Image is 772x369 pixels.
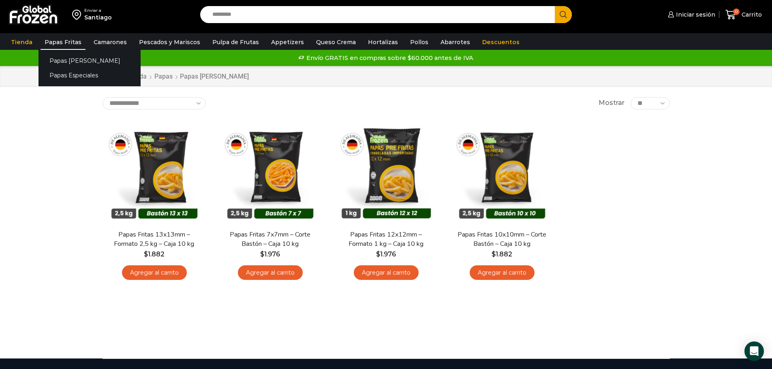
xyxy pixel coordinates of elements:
[103,72,249,81] nav: Breadcrumb
[107,230,201,249] a: Papas Fritas 13x13mm – Formato 2,5 kg – Caja 10 kg
[492,250,512,258] bdi: 1.882
[38,53,141,68] a: Papas [PERSON_NAME]
[144,250,165,258] bdi: 1.882
[267,34,308,50] a: Appetizers
[364,34,402,50] a: Hortalizas
[135,34,204,50] a: Pescados y Mariscos
[436,34,474,50] a: Abarrotes
[723,5,764,24] a: 0 Carrito
[674,11,715,19] span: Iniciar sesión
[376,250,396,258] bdi: 1.976
[492,250,496,258] span: $
[122,265,187,280] a: Agregar al carrito: “Papas Fritas 13x13mm - Formato 2,5 kg - Caja 10 kg”
[478,34,524,50] a: Descuentos
[733,9,740,15] span: 0
[740,11,762,19] span: Carrito
[90,34,131,50] a: Camarones
[339,230,432,249] a: Papas Fritas 12x12mm – Formato 1 kg – Caja 10 kg
[38,68,141,83] a: Papas Especiales
[208,34,263,50] a: Pulpa de Frutas
[144,250,148,258] span: $
[154,72,173,81] a: Papas
[376,250,380,258] span: $
[470,265,535,280] a: Agregar al carrito: “Papas Fritas 10x10mm - Corte Bastón - Caja 10 kg”
[238,265,303,280] a: Agregar al carrito: “Papas Fritas 7x7mm - Corte Bastón - Caja 10 kg”
[103,97,206,109] select: Pedido de la tienda
[406,34,432,50] a: Pollos
[7,34,36,50] a: Tienda
[312,34,360,50] a: Queso Crema
[260,250,280,258] bdi: 1.976
[180,73,249,80] h1: Papas [PERSON_NAME]
[666,6,715,23] a: Iniciar sesión
[599,98,624,108] span: Mostrar
[223,230,316,249] a: Papas Fritas 7x7mm – Corte Bastón – Caja 10 kg
[84,13,112,21] div: Santiago
[84,8,112,13] div: Enviar a
[41,34,86,50] a: Papas Fritas
[455,230,548,249] a: Papas Fritas 10x10mm – Corte Bastón – Caja 10 kg
[555,6,572,23] button: Search button
[744,341,764,361] div: Open Intercom Messenger
[260,250,264,258] span: $
[354,265,419,280] a: Agregar al carrito: “Papas Fritas 12x12mm - Formato 1 kg - Caja 10 kg”
[72,8,84,21] img: address-field-icon.svg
